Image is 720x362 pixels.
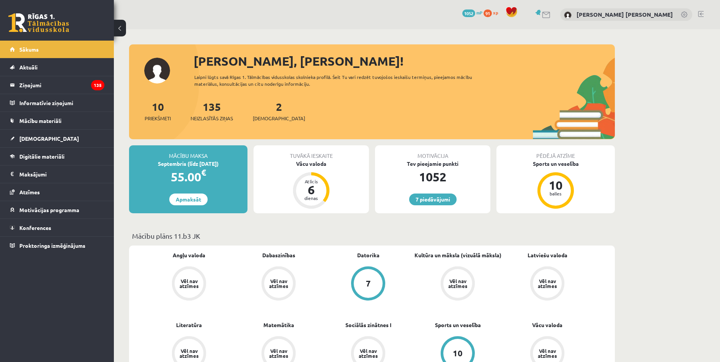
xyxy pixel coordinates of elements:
[10,237,104,254] a: Proktoringa izmēģinājums
[484,9,502,16] a: 91 xp
[10,58,104,76] a: Aktuāli
[173,251,205,259] a: Angļu valoda
[345,321,391,329] a: Sociālās zinātnes I
[262,251,295,259] a: Dabaszinības
[19,165,104,183] legend: Maksājumi
[145,100,171,122] a: 10Priekšmeti
[300,179,323,184] div: Atlicis
[496,160,615,210] a: Sports un veselība 10 balles
[10,183,104,201] a: Atzīmes
[375,160,490,168] div: Tev pieejamie punkti
[375,145,490,160] div: Motivācija
[19,117,61,124] span: Mācību materiāli
[435,321,481,329] a: Sports un veselība
[10,219,104,236] a: Konferences
[19,135,79,142] span: [DEMOGRAPHIC_DATA]
[268,279,289,288] div: Vēl nav atzīmes
[263,321,294,329] a: Matemātika
[178,279,200,288] div: Vēl nav atzīmes
[19,76,104,94] legend: Ziņojumi
[300,196,323,200] div: dienas
[129,168,247,186] div: 55.00
[357,251,380,259] a: Datorika
[453,349,463,357] div: 10
[254,145,369,160] div: Tuvākā ieskaite
[10,41,104,58] a: Sākums
[476,9,482,16] span: mP
[375,168,490,186] div: 1052
[19,94,104,112] legend: Informatīvie ziņojumi
[462,9,475,17] span: 1052
[144,266,234,302] a: Vēl nav atzīmes
[194,52,615,70] div: [PERSON_NAME], [PERSON_NAME]!
[268,348,289,358] div: Vēl nav atzīmes
[366,279,371,288] div: 7
[254,160,369,168] div: Vācu valoda
[19,206,79,213] span: Motivācijas programma
[254,160,369,210] a: Vācu valoda Atlicis 6 dienas
[10,112,104,129] a: Mācību materiāli
[564,11,572,19] img: Adrians Viesturs Pārums
[537,348,558,358] div: Vēl nav atzīmes
[323,266,413,302] a: 7
[544,179,567,191] div: 10
[19,189,40,195] span: Atzīmes
[178,348,200,358] div: Vēl nav atzīmes
[19,242,85,249] span: Proktoringa izmēģinājums
[201,167,206,178] span: €
[493,9,498,16] span: xp
[145,115,171,122] span: Priekšmeti
[503,266,592,302] a: Vēl nav atzīmes
[358,348,379,358] div: Vēl nav atzīmes
[447,279,468,288] div: Vēl nav atzīmes
[462,9,482,16] a: 1052 mP
[10,130,104,147] a: [DEMOGRAPHIC_DATA]
[191,100,233,122] a: 135Neizlasītās ziņas
[300,184,323,196] div: 6
[234,266,323,302] a: Vēl nav atzīmes
[484,9,492,17] span: 91
[191,115,233,122] span: Neizlasītās ziņas
[10,201,104,219] a: Motivācijas programma
[537,279,558,288] div: Vēl nav atzīmes
[544,191,567,196] div: balles
[10,94,104,112] a: Informatīvie ziņojumi
[414,251,501,259] a: Kultūra un māksla (vizuālā māksla)
[253,115,305,122] span: [DEMOGRAPHIC_DATA]
[8,13,69,32] a: Rīgas 1. Tālmācības vidusskola
[176,321,202,329] a: Literatūra
[19,64,38,71] span: Aktuāli
[409,194,457,205] a: 7 piedāvājumi
[496,145,615,160] div: Pēdējā atzīme
[253,100,305,122] a: 2[DEMOGRAPHIC_DATA]
[528,251,567,259] a: Latviešu valoda
[10,165,104,183] a: Maksājumi
[129,160,247,168] div: Septembris (līdz [DATE])
[10,148,104,165] a: Digitālie materiāli
[10,76,104,94] a: Ziņojumi135
[169,194,208,205] a: Apmaksāt
[129,145,247,160] div: Mācību maksa
[19,224,51,231] span: Konferences
[532,321,562,329] a: Vācu valoda
[132,231,612,241] p: Mācību plāns 11.b3 JK
[19,46,39,53] span: Sākums
[91,80,104,90] i: 135
[577,11,673,18] a: [PERSON_NAME] [PERSON_NAME]
[413,266,503,302] a: Vēl nav atzīmes
[19,153,65,160] span: Digitālie materiāli
[496,160,615,168] div: Sports un veselība
[194,74,486,87] div: Laipni lūgts savā Rīgas 1. Tālmācības vidusskolas skolnieka profilā. Šeit Tu vari redzēt tuvojošo...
